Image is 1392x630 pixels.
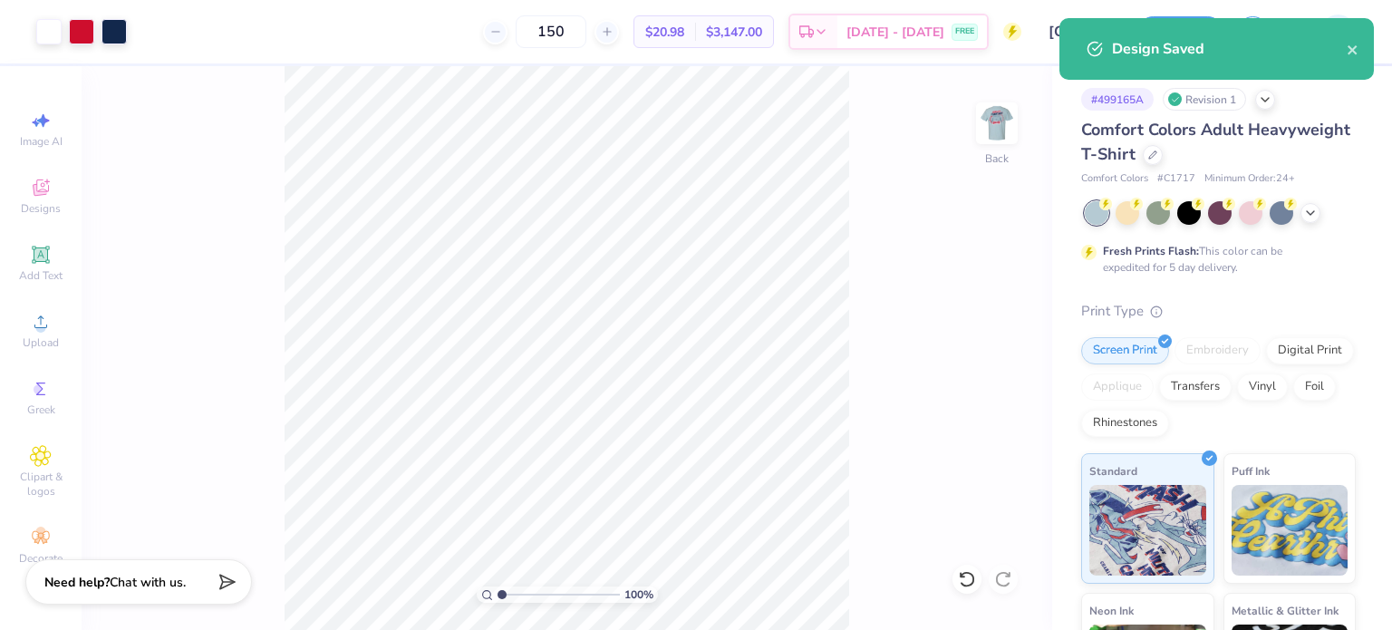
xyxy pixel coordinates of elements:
span: $3,147.00 [706,23,762,42]
div: # 499165A [1081,88,1154,111]
span: Comfort Colors [1081,171,1148,187]
div: Screen Print [1081,337,1169,364]
span: FREE [955,25,974,38]
div: Digital Print [1266,337,1354,364]
span: Add Text [19,268,63,283]
strong: Need help? [44,574,110,591]
span: Decorate [19,551,63,566]
span: Neon Ink [1089,601,1134,620]
div: Vinyl [1237,373,1288,401]
span: Clipart & logos [9,470,72,499]
input: – – [516,15,586,48]
div: Rhinestones [1081,410,1169,437]
div: Design Saved [1112,38,1347,60]
span: Comfort Colors Adult Heavyweight T-Shirt [1081,119,1350,165]
span: Minimum Order: 24 + [1204,171,1295,187]
span: Designs [21,201,61,216]
div: This color can be expedited for 5 day delivery. [1103,243,1326,276]
div: Print Type [1081,301,1356,322]
div: Applique [1081,373,1154,401]
button: close [1347,38,1359,60]
img: Puff Ink [1232,485,1348,576]
span: $20.98 [645,23,684,42]
span: Chat with us. [110,574,186,591]
span: Metallic & Glitter Ink [1232,601,1339,620]
input: Untitled Design [1035,14,1124,50]
div: Foil [1293,373,1336,401]
img: Standard [1089,485,1206,576]
span: Standard [1089,461,1137,480]
img: Back [979,105,1015,141]
strong: Fresh Prints Flash: [1103,244,1199,258]
div: Embroidery [1174,337,1261,364]
div: Transfers [1159,373,1232,401]
div: Back [985,150,1009,167]
span: 100 % [624,586,653,603]
span: [DATE] - [DATE] [846,23,944,42]
span: Upload [23,335,59,350]
span: Puff Ink [1232,461,1270,480]
span: Greek [27,402,55,417]
span: Image AI [20,134,63,149]
span: # C1717 [1157,171,1195,187]
div: Revision 1 [1163,88,1246,111]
